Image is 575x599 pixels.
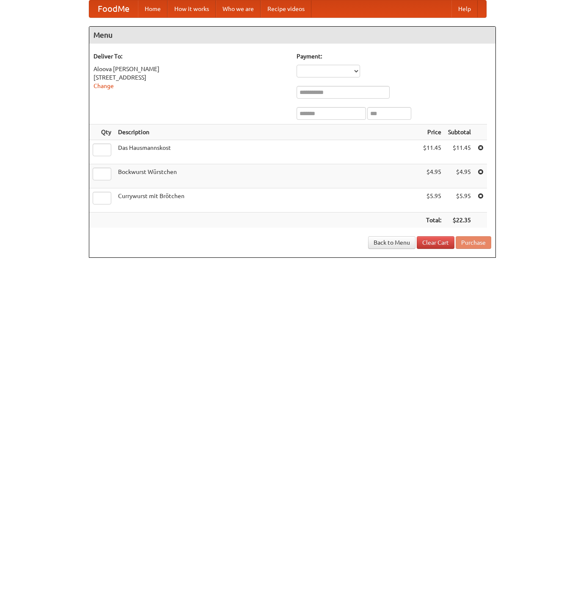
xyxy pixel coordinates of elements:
[216,0,261,17] a: Who we are
[420,124,445,140] th: Price
[420,213,445,228] th: Total:
[138,0,168,17] a: Home
[94,73,288,82] div: [STREET_ADDRESS]
[115,124,420,140] th: Description
[89,124,115,140] th: Qty
[445,124,474,140] th: Subtotal
[168,0,216,17] a: How it works
[445,164,474,188] td: $4.95
[297,52,491,61] h5: Payment:
[420,164,445,188] td: $4.95
[89,0,138,17] a: FoodMe
[445,188,474,213] td: $5.95
[94,52,288,61] h5: Deliver To:
[115,188,420,213] td: Currywurst mit Brötchen
[417,236,454,249] a: Clear Cart
[94,65,288,73] div: Aloova [PERSON_NAME]
[445,213,474,228] th: $22.35
[420,140,445,164] td: $11.45
[94,83,114,89] a: Change
[115,164,420,188] td: Bockwurst Würstchen
[115,140,420,164] td: Das Hausmannskost
[261,0,311,17] a: Recipe videos
[368,236,415,249] a: Back to Menu
[445,140,474,164] td: $11.45
[89,27,495,44] h4: Menu
[451,0,478,17] a: Help
[420,188,445,213] td: $5.95
[456,236,491,249] button: Purchase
